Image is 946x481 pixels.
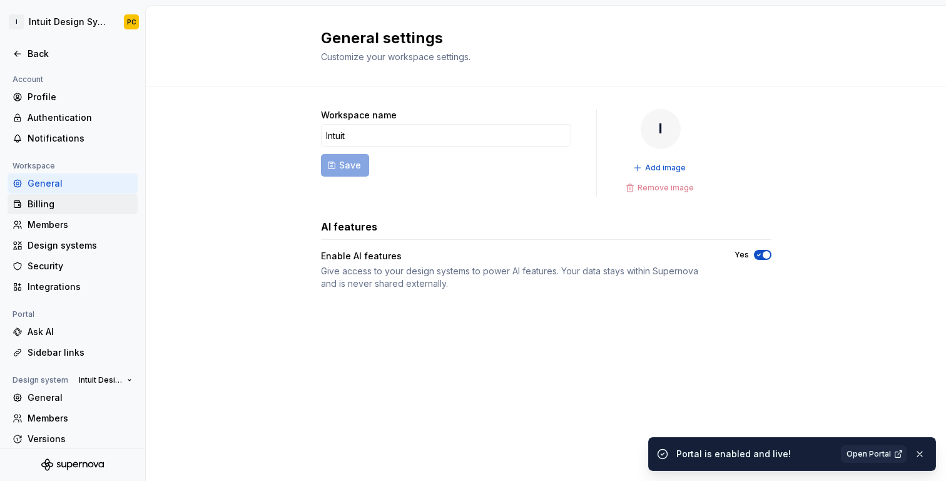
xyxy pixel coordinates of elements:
div: Authentication [28,111,133,124]
div: I [641,109,681,149]
div: Members [28,412,133,425]
div: Workspace [8,158,60,173]
a: Ask AI [8,322,138,342]
h3: AI features [321,219,377,234]
a: Authentication [8,108,138,128]
div: Back [28,48,133,60]
div: Ask AI [28,326,133,338]
a: Integrations [8,277,138,297]
a: Back [8,44,138,64]
a: General [8,173,138,194]
div: Versions [28,433,133,445]
a: Design systems [8,235,138,256]
a: Versions [8,429,138,449]
a: Sidebar links [8,343,138,363]
span: Customize your workspace settings. [321,51,470,62]
button: Add image [629,159,691,177]
span: Add image [645,163,686,173]
label: Yes [735,250,749,260]
a: Members [8,408,138,428]
div: Profile [28,91,133,103]
button: IIntuit Design SystemPC [3,8,143,36]
div: General [28,391,133,404]
div: Intuit Design System [29,16,109,28]
div: Design system [8,373,73,388]
a: Profile [8,87,138,107]
div: Sidebar links [28,346,133,359]
div: Notifications [28,132,133,145]
a: Open Portal [841,445,907,463]
label: Workspace name [321,109,397,122]
a: General [8,388,138,408]
a: Security [8,256,138,276]
a: Notifications [8,128,138,148]
a: Members [8,215,138,235]
a: Billing [8,194,138,214]
h2: General settings [321,28,756,48]
div: Design systems [28,239,133,252]
span: Open Portal [847,449,891,459]
div: I [9,14,24,29]
div: Security [28,260,133,272]
div: Members [28,219,133,231]
div: Give access to your design systems to power AI features. Your data stays within Supernova and is ... [321,265,712,290]
span: Intuit Design System [79,375,122,385]
div: PC [127,17,136,27]
svg: Supernova Logo [41,458,104,471]
div: Account [8,72,48,87]
div: Integrations [28,281,133,293]
div: Enable AI features [321,250,712,262]
div: Portal is enabled and live! [676,448,833,460]
div: General [28,177,133,190]
div: Billing [28,198,133,210]
div: Portal [8,307,39,322]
